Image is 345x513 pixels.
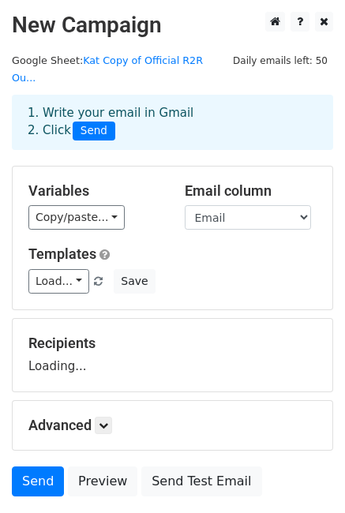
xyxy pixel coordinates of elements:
[12,54,203,84] a: Kat Copy of Official R2R Ou...
[68,466,137,496] a: Preview
[28,417,317,434] h5: Advanced
[28,182,161,200] h5: Variables
[28,205,125,230] a: Copy/paste...
[12,12,333,39] h2: New Campaign
[28,245,96,262] a: Templates
[28,335,317,376] div: Loading...
[227,52,333,69] span: Daily emails left: 50
[28,269,89,294] a: Load...
[28,335,317,352] h5: Recipients
[12,54,203,84] small: Google Sheet:
[227,54,333,66] a: Daily emails left: 50
[12,466,64,496] a: Send
[73,122,115,140] span: Send
[185,182,317,200] h5: Email column
[141,466,261,496] a: Send Test Email
[16,104,329,140] div: 1. Write your email in Gmail 2. Click
[114,269,155,294] button: Save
